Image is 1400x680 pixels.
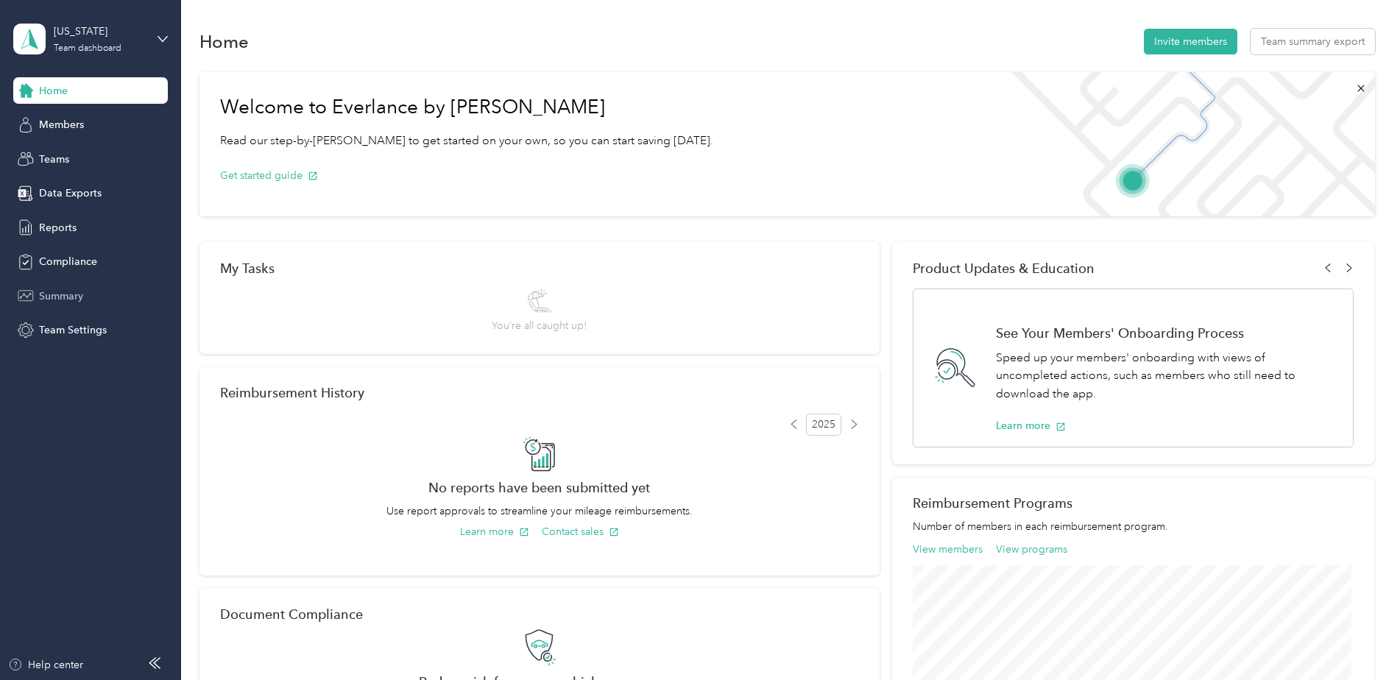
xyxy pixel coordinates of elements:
[199,34,249,49] h1: Home
[8,657,83,673] button: Help center
[460,524,529,539] button: Learn more
[39,152,69,167] span: Teams
[997,72,1374,216] img: Welcome to everlance
[220,503,859,519] p: Use report approvals to streamline your mileage reimbursements.
[39,83,68,99] span: Home
[39,117,84,132] span: Members
[913,519,1354,534] p: Number of members in each reimbursement program.
[220,96,713,119] h1: Welcome to Everlance by [PERSON_NAME]
[39,185,102,201] span: Data Exports
[220,385,364,400] h2: Reimbursement History
[996,542,1067,557] button: View programs
[54,24,146,39] div: [US_STATE]
[913,261,1095,276] span: Product Updates & Education
[806,414,841,436] span: 2025
[492,318,587,333] span: You’re all caught up!
[39,220,77,235] span: Reports
[39,254,97,269] span: Compliance
[220,132,713,150] p: Read our step-by-[PERSON_NAME] to get started on your own, so you can start saving [DATE].
[220,168,318,183] button: Get started guide
[996,349,1337,403] p: Speed up your members' onboarding with views of uncompleted actions, such as members who still ne...
[1318,598,1400,680] iframe: Everlance-gr Chat Button Frame
[220,261,859,276] div: My Tasks
[913,495,1354,511] h2: Reimbursement Programs
[220,606,363,622] h2: Document Compliance
[542,524,619,539] button: Contact sales
[1251,29,1375,54] button: Team summary export
[54,44,121,53] div: Team dashboard
[39,322,107,338] span: Team Settings
[996,325,1337,341] h1: See Your Members' Onboarding Process
[913,542,983,557] button: View members
[220,480,859,495] h2: No reports have been submitted yet
[39,288,83,304] span: Summary
[996,418,1066,433] button: Learn more
[1144,29,1237,54] button: Invite members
